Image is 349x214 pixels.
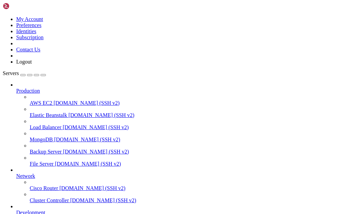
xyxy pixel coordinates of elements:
[3,31,261,37] x-row: System load: 0.06 Processes: 113
[3,164,261,169] x-row: : $
[30,143,346,155] li: Backup Server [DOMAIN_NAME] (SSH v2)
[16,47,41,52] a: Contact Us
[30,112,346,118] a: Elastic Beanstalk [DOMAIN_NAME] (SSH v2)
[16,173,346,179] a: Network
[3,118,261,123] x-row: To check for new updates run: sudo apt update
[16,167,346,204] li: Network
[16,88,40,94] span: Production
[3,8,261,14] x-row: * Support: [URL][DOMAIN_NAME]
[16,28,36,34] a: Identities
[30,94,346,106] li: AWS EC2 [DOMAIN_NAME] (SSH v2)
[30,179,346,191] li: Cisco Router [DOMAIN_NAME] (SSH v2)
[30,112,67,118] span: Elastic Beanstalk
[30,124,346,130] a: Load Balancer [DOMAIN_NAME] (SSH v2)
[30,191,346,204] li: Cluster Controller [DOMAIN_NAME] (SSH v2)
[3,37,261,43] x-row: Usage of /: 5.7% of 28.02GB Users logged in: 0
[70,197,136,203] span: [DOMAIN_NAME] (SSH v2)
[69,112,135,118] span: [DOMAIN_NAME] (SSH v2)
[3,141,261,146] x-row: Last login: [DATE] from [TECHNICAL_ID]
[16,82,346,167] li: Production
[3,3,261,8] x-row: * Management: [URL][DOMAIN_NAME]
[3,43,261,49] x-row: Memory usage: 71% IPv4 address for eth0: [TECHNICAL_ID]
[54,100,120,106] span: [DOMAIN_NAME] (SSH v2)
[3,89,261,95] x-row: Enable ESM Apps to receive additional future security updates.
[3,3,42,9] img: Shellngn
[3,164,97,169] span: lbilbao@Maquina-Test-Balanceador-ST
[3,49,261,54] x-row: Swap usage: 0%
[3,70,46,76] a: Servers
[30,106,346,118] li: Elastic Beanstalk [DOMAIN_NAME] (SSH v2)
[30,149,346,155] a: Backup Server [DOMAIN_NAME] (SSH v2)
[54,137,120,142] span: [DOMAIN_NAME] (SSH v2)
[30,149,62,154] span: Backup Server
[30,137,53,142] span: MongoDB
[3,70,19,76] span: Servers
[30,185,58,191] span: Cisco Router
[30,100,52,106] span: AWS EC2
[30,197,346,204] a: Cluster Controller [DOMAIN_NAME] (SSH v2)
[3,152,261,158] x-row: See "man sudo_root" for details.
[3,146,261,152] x-row: To run a command as administrator (user "root"), use "sudo <command>".
[59,185,126,191] span: [DOMAIN_NAME] (SSH v2)
[30,161,346,167] a: File Server [DOMAIN_NAME] (SSH v2)
[3,112,261,118] x-row: The list of available updates is more than a week old.
[16,16,43,22] a: My Account
[3,123,261,129] x-row: Failed to connect to [URL][DOMAIN_NAME]. Check your Internet connection or proxy settings
[30,100,346,106] a: AWS EC2 [DOMAIN_NAME] (SSH v2)
[30,130,346,143] li: MongoDB [DOMAIN_NAME] (SSH v2)
[16,59,32,65] a: Logout
[3,66,261,72] x-row: Expanded Security Maintenance for Applications is not enabled.
[30,197,69,203] span: Cluster Controller
[16,173,35,179] span: Network
[30,155,346,167] li: File Server [DOMAIN_NAME] (SSH v2)
[63,149,129,154] span: [DOMAIN_NAME] (SSH v2)
[100,164,103,169] span: ~
[30,161,54,167] span: File Server
[30,124,61,130] span: Load Balancer
[63,124,129,130] span: [DOMAIN_NAME] (SSH v2)
[30,137,346,143] a: MongoDB [DOMAIN_NAME] (SSH v2)
[16,22,42,28] a: Preferences
[3,77,261,83] x-row: 0 updates can be applied immediately.
[30,118,346,130] li: Load Balancer [DOMAIN_NAME] (SSH v2)
[16,88,346,94] a: Production
[16,34,44,40] a: Subscription
[55,161,121,167] span: [DOMAIN_NAME] (SSH v2)
[30,185,346,191] a: Cisco Router [DOMAIN_NAME] (SSH v2)
[3,95,261,100] x-row: See [URL][DOMAIN_NAME] or run: sudo pro status
[3,20,261,26] x-row: System information as of [DATE]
